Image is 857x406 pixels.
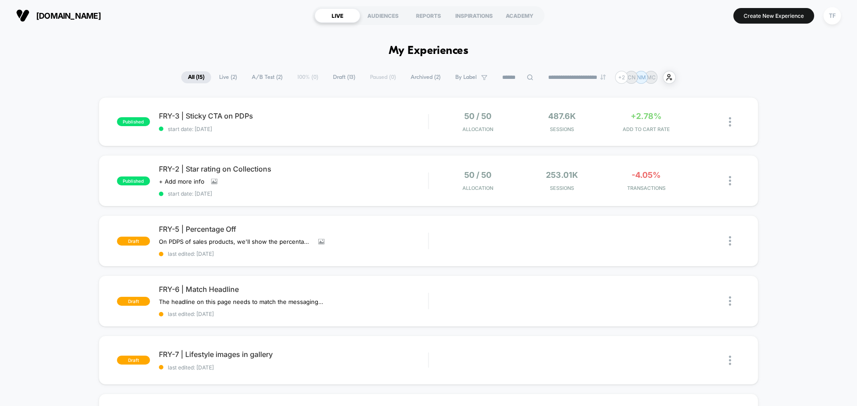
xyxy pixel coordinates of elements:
[729,117,731,127] img: close
[404,71,447,83] span: Archived ( 2 )
[821,7,844,25] button: TF
[360,8,406,23] div: AUDIENCES
[464,170,491,180] span: 50 / 50
[606,185,686,191] span: TRANSACTIONS
[117,297,150,306] span: draft
[159,238,312,245] span: On PDPS of sales products, we'll show the percentage off next to the strikethrough price
[212,71,244,83] span: Live ( 2 )
[159,190,428,197] span: start date: [DATE]
[326,71,362,83] span: Draft ( 13 )
[451,8,497,23] div: INSPIRATIONS
[245,71,289,83] span: A/B Test ( 2 )
[36,11,101,21] span: [DOMAIN_NAME]
[315,8,360,23] div: LIVE
[117,117,150,126] span: published
[462,126,493,132] span: Allocation
[159,250,428,257] span: last edited: [DATE]
[497,8,542,23] div: ACADEMY
[729,236,731,246] img: close
[628,74,636,81] p: CN
[159,364,428,371] span: last edited: [DATE]
[159,298,324,305] span: The headline on this page needs to match the messaging on the previous page
[733,8,814,24] button: Create New Experience
[632,170,661,180] span: -4.05%
[464,111,491,121] span: 50 / 50
[117,237,150,246] span: draft
[522,126,602,132] span: Sessions
[546,170,578,180] span: 253.01k
[389,45,469,57] h1: My Experiences
[159,285,428,294] span: FRY-6 | Match Headline
[181,71,211,83] span: All ( 15 )
[729,356,731,365] img: close
[615,71,628,84] div: + 2
[406,8,451,23] div: REPORTS
[159,350,428,359] span: FRY-7 | Lifestyle images in gallery
[522,185,602,191] span: Sessions
[637,74,646,81] p: NM
[631,111,661,121] span: +2.78%
[159,164,428,173] span: FRY-2 | Star rating on Collections
[159,111,428,120] span: FRY-3 | Sticky CTA on PDPs
[462,185,493,191] span: Allocation
[16,9,29,22] img: Visually logo
[824,7,841,25] div: TF
[159,178,204,185] span: + Add more info
[606,126,686,132] span: ADD TO CART RATE
[455,74,477,81] span: By Label
[159,225,428,234] span: FRY-5 | Percentage Off
[548,111,576,121] span: 487.6k
[729,176,731,185] img: close
[729,296,731,306] img: close
[159,311,428,317] span: last edited: [DATE]
[600,74,606,80] img: end
[13,8,104,23] button: [DOMAIN_NAME]
[159,126,428,132] span: start date: [DATE]
[647,74,656,81] p: MC
[117,176,150,185] span: published
[117,356,150,365] span: draft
